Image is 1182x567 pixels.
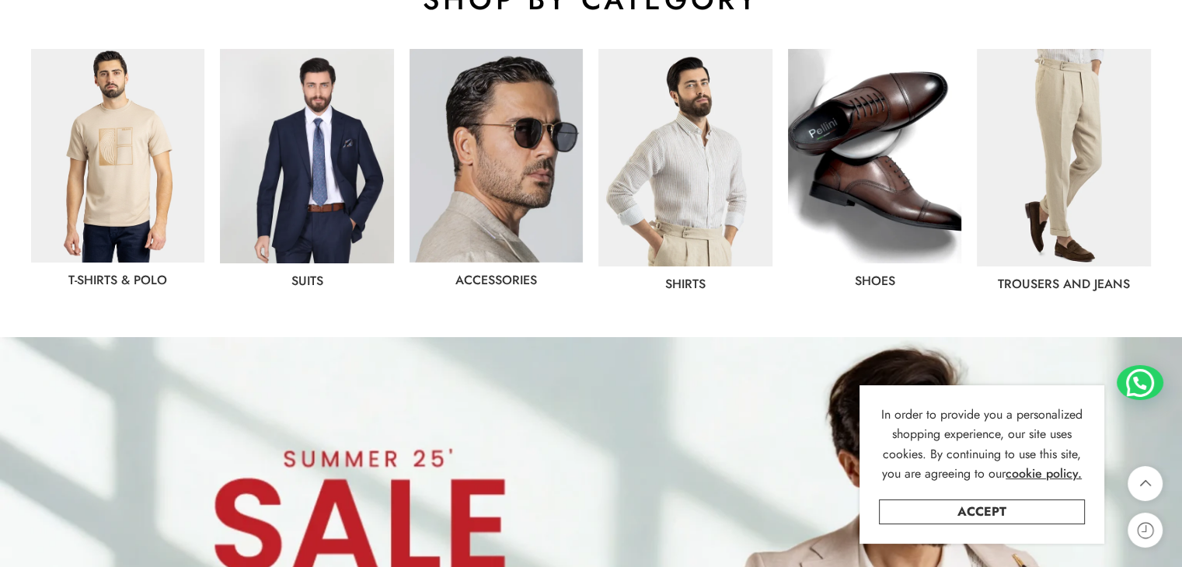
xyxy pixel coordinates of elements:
a: Accept [879,499,1085,524]
a: shoes [855,272,895,290]
a: Trousers and jeans [998,275,1130,293]
a: cookie policy. [1006,464,1082,484]
span: In order to provide you a personalized shopping experience, our site uses cookies. By continuing ... [881,405,1083,483]
a: T-Shirts & Polo [68,271,167,289]
a: Accessories [455,271,537,289]
a: Shirts [665,275,706,293]
a: Suits [291,272,323,290]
